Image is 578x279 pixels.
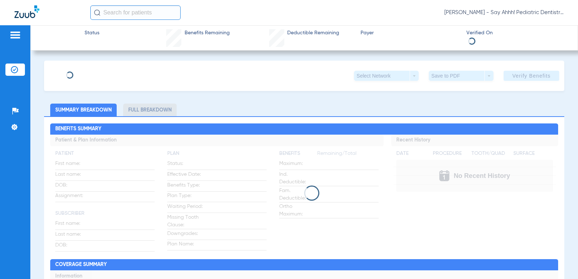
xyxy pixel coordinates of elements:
li: Summary Breakdown [50,104,117,116]
span: Payer [361,29,460,37]
h2: Benefits Summary [50,123,558,135]
input: Search for patients [90,5,181,20]
img: Search Icon [94,9,100,16]
span: Verified On [466,29,566,37]
h2: Coverage Summary [50,259,558,271]
img: Zuub Logo [14,5,39,18]
img: hamburger-icon [9,31,21,39]
span: Status [85,29,99,37]
li: Full Breakdown [123,104,177,116]
span: Benefits Remaining [185,29,230,37]
span: [PERSON_NAME] - Say Ahhh! Pediatric Dentistry [444,9,564,16]
span: Deductible Remaining [287,29,339,37]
